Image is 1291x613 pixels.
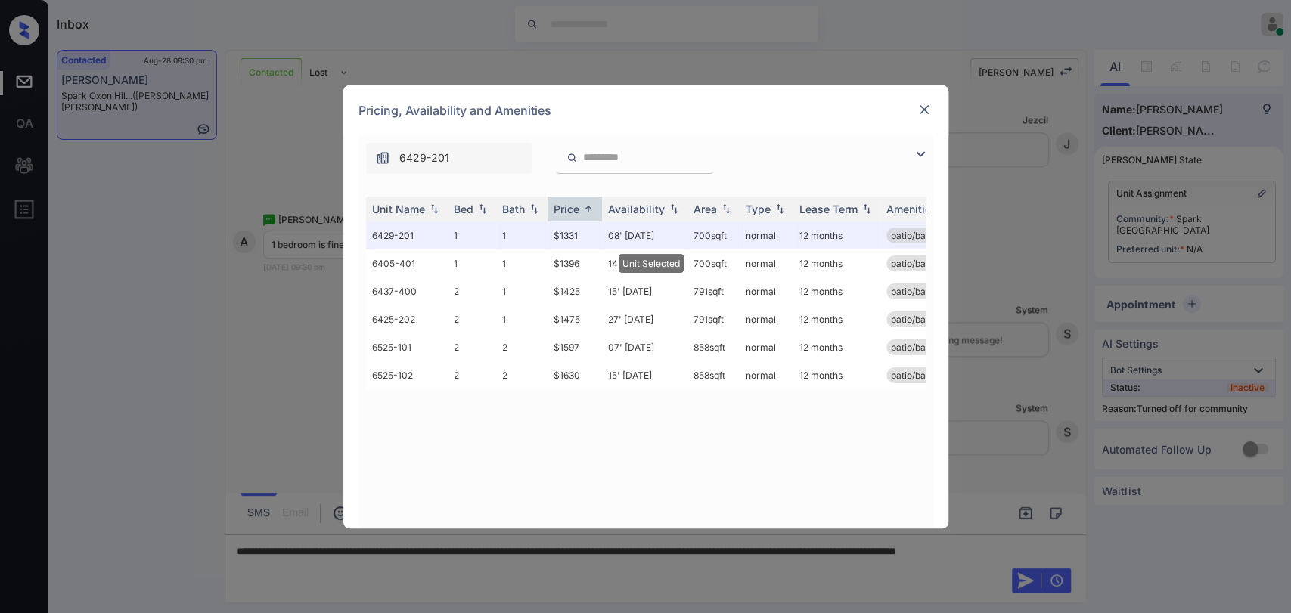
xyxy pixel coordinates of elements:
td: 12 months [793,333,880,361]
img: sorting [427,203,442,214]
td: 1 [448,249,496,277]
td: normal [740,277,793,305]
img: close [917,102,932,117]
span: patio/balcony [891,258,949,269]
td: 791 sqft [687,305,740,333]
td: 6405-401 [366,249,448,277]
td: $1475 [548,305,602,333]
td: 15' [DATE] [602,361,687,389]
span: patio/balcony [891,314,949,325]
td: $1331 [548,221,602,249]
td: 6429-201 [366,221,448,249]
td: 6525-102 [366,361,448,389]
td: 2 [448,361,496,389]
td: 858 sqft [687,361,740,389]
td: 1 [496,221,548,249]
td: 12 months [793,277,880,305]
td: 6525-101 [366,333,448,361]
td: 12 months [793,361,880,389]
td: 2 [448,333,496,361]
img: icon-zuma [911,145,929,163]
div: Bed [454,203,473,215]
td: 2 [496,333,548,361]
td: $1597 [548,333,602,361]
td: 858 sqft [687,333,740,361]
td: 1 [496,277,548,305]
span: patio/balcony [891,370,949,381]
img: sorting [581,203,596,215]
td: 791 sqft [687,277,740,305]
div: Pricing, Availability and Amenities [343,85,948,135]
span: patio/balcony [891,286,949,297]
div: Area [694,203,717,215]
div: Lease Term [799,203,858,215]
img: sorting [859,203,874,214]
div: Type [746,203,771,215]
img: sorting [718,203,734,214]
div: Availability [608,203,665,215]
div: Bath [502,203,525,215]
td: normal [740,333,793,361]
td: 27' [DATE] [602,305,687,333]
td: 12 months [793,305,880,333]
img: sorting [475,203,490,214]
td: 2 [448,277,496,305]
td: 15' [DATE] [602,277,687,305]
div: Unit Name [372,203,425,215]
td: normal [740,249,793,277]
td: 07' [DATE] [602,333,687,361]
span: 6429-201 [399,150,449,166]
td: 1 [448,221,496,249]
td: 14' [DATE] [602,249,687,277]
td: 1 [496,249,548,277]
td: normal [740,361,793,389]
td: $1396 [548,249,602,277]
td: 12 months [793,221,880,249]
td: 6437-400 [366,277,448,305]
div: Price [554,203,579,215]
td: 700 sqft [687,221,740,249]
td: normal [740,221,793,249]
td: $1425 [548,277,602,305]
div: Amenities [886,203,937,215]
td: 2 [448,305,496,333]
img: sorting [666,203,681,214]
span: patio/balcony [891,342,949,353]
td: $1630 [548,361,602,389]
img: icon-zuma [566,151,578,165]
td: 700 sqft [687,249,740,277]
img: icon-zuma [375,150,390,166]
span: patio/balcony [891,230,949,241]
img: sorting [526,203,542,214]
td: 1 [496,305,548,333]
td: 12 months [793,249,880,277]
img: sorting [772,203,787,214]
td: 2 [496,361,548,389]
td: 08' [DATE] [602,221,687,249]
td: normal [740,305,793,333]
td: 6425-202 [366,305,448,333]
